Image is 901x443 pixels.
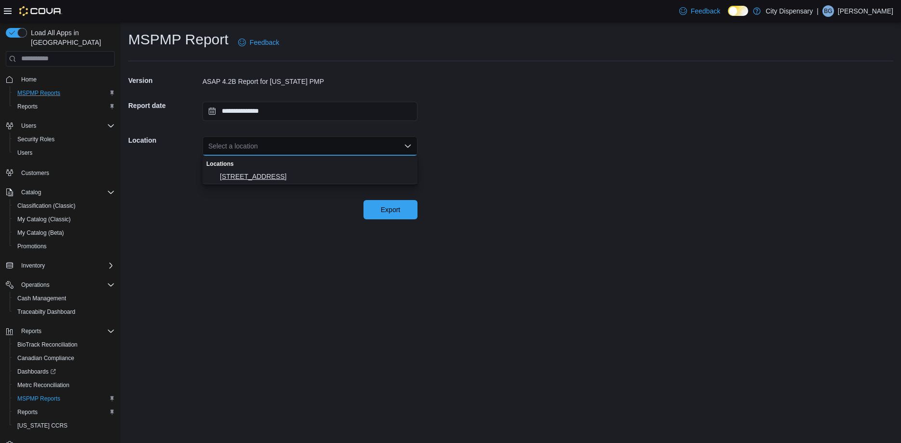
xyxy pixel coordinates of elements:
span: Canadian Compliance [17,354,74,362]
span: Customers [17,166,115,178]
button: Reports [10,100,119,113]
button: Users [10,146,119,160]
a: Security Roles [13,134,58,145]
span: Classification (Classic) [17,202,76,210]
a: Reports [13,406,41,418]
span: Cash Management [13,293,115,304]
span: Canadian Compliance [13,352,115,364]
span: Home [21,76,37,83]
button: Catalog [2,186,119,199]
span: Dashboards [17,368,56,376]
span: Operations [17,279,115,291]
button: Reports [17,325,45,337]
span: MSPMP Reports [13,87,115,99]
button: Users [17,120,40,132]
span: Users [21,122,36,130]
span: MSPMP Reports [17,395,60,403]
a: Promotions [13,241,51,252]
a: [US_STATE] CCRS [13,420,71,431]
a: Traceabilty Dashboard [13,306,79,318]
a: Customers [17,167,53,179]
span: Reports [17,325,115,337]
button: Promotions [10,240,119,253]
span: Users [13,147,115,159]
button: Close list of options [404,142,412,150]
button: [US_STATE] CCRS [10,419,119,432]
button: Catalog [17,187,45,198]
button: 830-D City Ave South [202,170,417,184]
span: [STREET_ADDRESS] [220,172,412,181]
span: Users [17,149,32,157]
input: Press the down key to open a popover containing a calendar. [202,102,417,121]
button: MSPMP Reports [10,392,119,405]
span: Promotions [13,241,115,252]
span: Reports [17,103,38,110]
button: MSPMP Reports [10,86,119,100]
h5: Version [128,71,201,90]
a: BioTrack Reconciliation [13,339,81,350]
a: Feedback [675,1,724,21]
button: Customers [2,165,119,179]
span: Inventory [17,260,115,271]
h1: MSPMP Report [128,30,229,49]
span: Inventory [21,262,45,269]
a: Metrc Reconciliation [13,379,73,391]
a: Home [17,74,40,85]
span: Users [17,120,115,132]
a: Reports [13,101,41,112]
span: Feedback [250,38,279,47]
a: Canadian Compliance [13,352,78,364]
a: Feedback [234,33,283,52]
a: Classification (Classic) [13,200,80,212]
a: MSPMP Reports [13,87,64,99]
button: Reports [2,324,119,338]
button: Canadian Compliance [10,351,119,365]
img: Cova [19,6,62,16]
div: Choose from the following options [202,156,417,184]
span: My Catalog (Classic) [17,215,71,223]
button: Inventory [2,259,119,272]
span: Reports [21,327,41,335]
a: My Catalog (Classic) [13,214,75,225]
button: Operations [2,278,119,292]
h5: Report date [128,96,201,115]
a: Cash Management [13,293,70,304]
span: My Catalog (Classic) [13,214,115,225]
a: Dashboards [13,366,60,377]
span: Traceabilty Dashboard [17,308,75,316]
div: Brian Gates [822,5,834,17]
span: BioTrack Reconciliation [13,339,115,350]
p: [PERSON_NAME] [838,5,893,17]
span: Metrc Reconciliation [13,379,115,391]
span: Classification (Classic) [13,200,115,212]
button: Home [2,72,119,86]
div: Locations [202,156,417,170]
span: Security Roles [13,134,115,145]
span: MSPMP Reports [17,89,60,97]
button: Classification (Classic) [10,199,119,213]
span: Promotions [17,242,47,250]
span: Feedback [691,6,720,16]
a: My Catalog (Beta) [13,227,68,239]
a: Users [13,147,36,159]
span: Metrc Reconciliation [17,381,69,389]
button: Users [2,119,119,133]
button: Operations [17,279,54,291]
button: Reports [10,405,119,419]
div: ASAP 4.2B Report for [US_STATE] PMP [202,77,417,86]
span: Operations [21,281,50,289]
span: Cash Management [17,295,66,302]
button: My Catalog (Classic) [10,213,119,226]
button: Metrc Reconciliation [10,378,119,392]
span: MSPMP Reports [13,393,115,404]
button: My Catalog (Beta) [10,226,119,240]
a: Dashboards [10,365,119,378]
span: My Catalog (Beta) [17,229,64,237]
p: City Dispensary [766,5,813,17]
span: Export [381,205,400,215]
button: BioTrack Reconciliation [10,338,119,351]
button: Cash Management [10,292,119,305]
span: My Catalog (Beta) [13,227,115,239]
span: Security Roles [17,135,54,143]
span: Reports [13,406,115,418]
